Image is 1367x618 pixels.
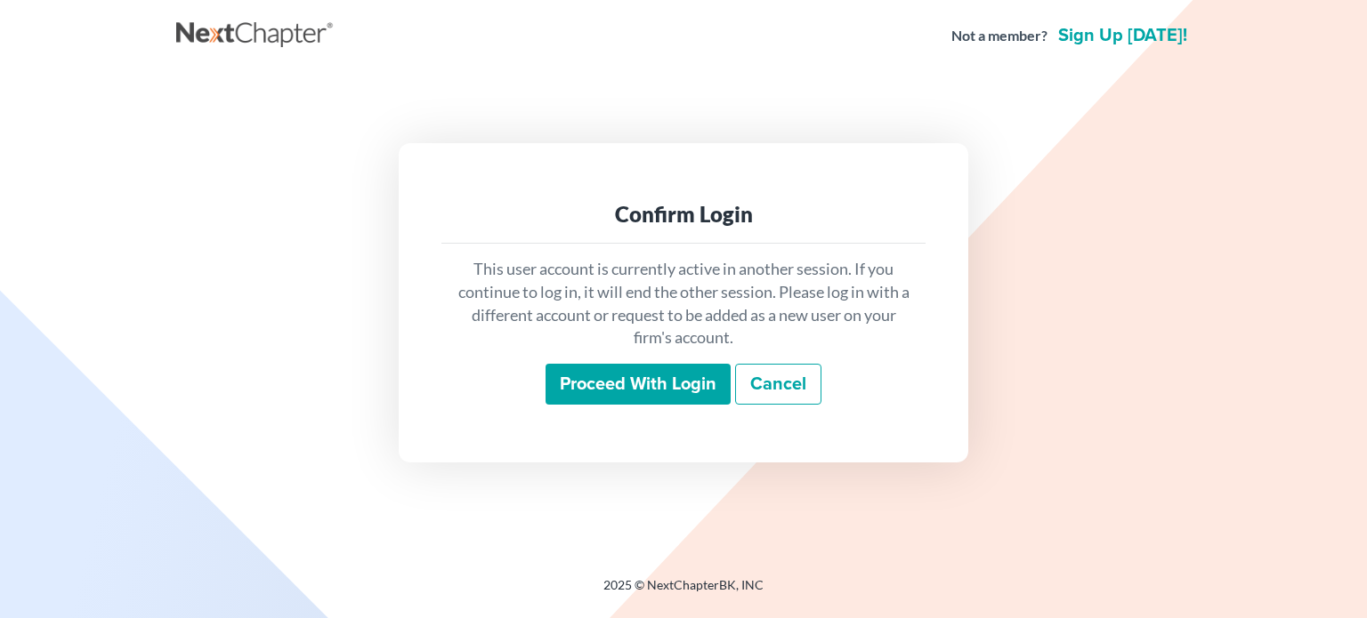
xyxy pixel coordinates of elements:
input: Proceed with login [546,364,731,405]
strong: Not a member? [951,26,1047,46]
p: This user account is currently active in another session. If you continue to log in, it will end ... [456,258,911,349]
div: Confirm Login [456,200,911,229]
div: 2025 © NextChapterBK, INC [176,576,1191,608]
a: Cancel [735,364,821,405]
a: Sign up [DATE]! [1055,27,1191,44]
